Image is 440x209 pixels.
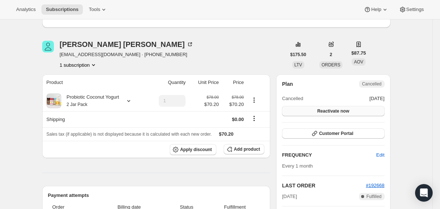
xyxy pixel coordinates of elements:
[362,81,381,87] span: Cancelled
[221,74,246,91] th: Price
[60,51,194,58] span: [EMAIL_ADDRESS][DOMAIN_NAME] · [PHONE_NUMBER]
[248,96,260,104] button: Product actions
[366,183,385,188] a: #192668
[204,101,219,108] span: $70.20
[376,151,384,159] span: Edit
[366,194,381,199] span: Fulfilled
[282,193,297,200] span: [DATE]
[372,149,389,161] button: Edit
[89,7,100,12] span: Tools
[282,80,293,88] h2: Plan
[60,61,97,69] button: Product actions
[359,4,393,15] button: Help
[42,41,54,52] span: Courtney Ewing
[325,49,337,60] button: 2
[317,108,349,114] span: Reactivate now
[234,146,260,152] span: Add product
[12,4,40,15] button: Analytics
[415,184,433,202] div: Open Intercom Messenger
[351,49,366,57] span: $87.75
[354,59,363,65] span: AOV
[282,182,366,189] h2: LAST ORDER
[224,144,264,154] button: Add product
[47,93,61,108] img: product img
[47,132,212,137] span: Sales tax (if applicable) is not displayed because it is calculated with each new order.
[48,192,265,199] h2: Payment attempts
[219,131,234,137] span: $70.20
[294,62,302,67] span: LTV
[180,147,212,153] span: Apply discount
[16,7,36,12] span: Analytics
[406,7,424,12] span: Settings
[61,93,119,108] div: Probiotic Coconut Yogurt
[147,74,188,91] th: Quantity
[232,117,244,122] span: $0.00
[395,4,428,15] button: Settings
[170,144,216,155] button: Apply discount
[370,95,385,102] span: [DATE]
[46,7,78,12] span: Subscriptions
[248,114,260,122] button: Shipping actions
[366,182,385,189] button: #192668
[188,74,221,91] th: Unit Price
[67,102,88,107] small: 2 Jar Pack
[322,62,340,67] span: ORDERS
[282,163,313,169] span: Every 1 month
[319,131,353,136] span: Customer Portal
[84,4,112,15] button: Tools
[282,95,303,102] span: Cancelled
[42,111,147,127] th: Shipping
[282,151,376,159] h2: FREQUENCY
[290,52,306,58] span: $175.50
[282,106,384,116] button: Reactivate now
[223,101,244,108] span: $70.20
[41,4,83,15] button: Subscriptions
[207,95,219,99] small: $78.00
[282,128,384,139] button: Customer Portal
[371,7,381,12] span: Help
[60,41,194,48] div: [PERSON_NAME] [PERSON_NAME]
[232,95,244,99] small: $78.00
[330,52,332,58] span: 2
[286,49,311,60] button: $175.50
[42,74,147,91] th: Product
